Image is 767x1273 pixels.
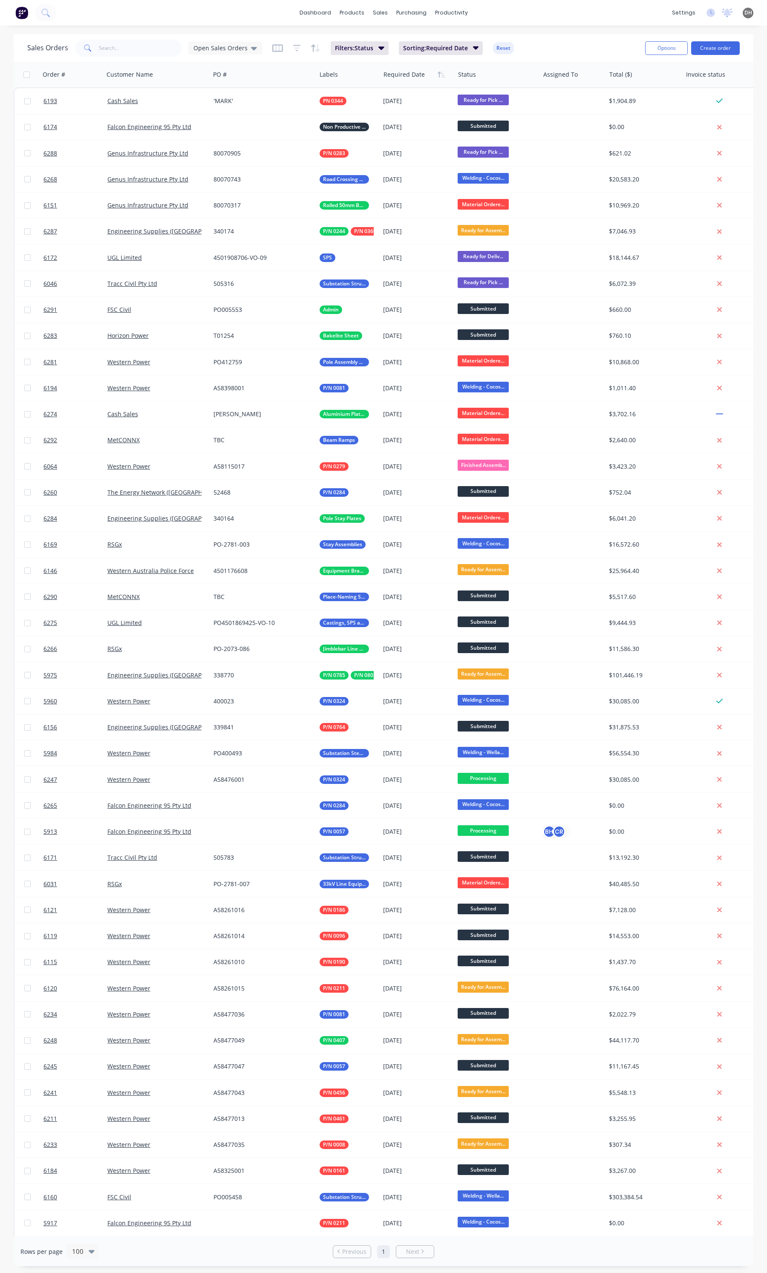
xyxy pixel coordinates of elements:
span: 6248 [43,1036,57,1045]
button: P/N 0081 [320,384,349,392]
div: $10,969.20 [609,201,675,210]
span: 6247 [43,775,57,784]
a: Genus Infrastructure Pty Ltd [107,201,188,209]
span: Material Ordere... [458,355,509,366]
button: Substation Steel & Ali [320,749,369,757]
span: P/N 0324 [323,697,345,706]
span: 6287 [43,227,57,236]
span: Ready for Pick ... [458,147,509,157]
span: 6266 [43,645,57,653]
div: [DATE] [383,149,451,158]
span: DH [744,9,752,17]
span: 6171 [43,853,57,862]
span: 6174 [43,123,57,131]
div: [DATE] [383,305,451,314]
span: P/N 0190 [323,958,345,966]
span: Stay Assemblies [323,540,362,549]
button: P/N 0279 [320,462,349,471]
button: P/N 0211 [320,1219,349,1227]
span: Welding - Cocos... [458,173,509,184]
a: Falcon Engineering 95 Pty Ltd [107,1219,191,1227]
div: [DATE] [383,201,451,210]
span: Substation Steel & Ali [323,749,366,757]
a: Genus Infrastructure Pty Ltd [107,149,188,157]
span: P/N 0802 [354,671,376,680]
span: 5960 [43,697,57,706]
span: P/N 0456 [323,1089,345,1097]
a: Western Australia Police Force [107,567,194,575]
a: Engineering Supplies ([GEOGRAPHIC_DATA]) Pty Ltd [107,514,253,522]
button: Road Crossing Signs [320,175,369,184]
a: Falcon Engineering 95 Pty Ltd [107,123,191,131]
a: Western Power [107,1036,150,1044]
div: Order # [43,70,65,79]
div: Required Date [383,70,425,79]
div: sales [369,6,392,19]
a: 5917 [43,1210,107,1236]
button: Rolled 50mm Bars [320,201,369,210]
span: 6268 [43,175,57,184]
a: Western Power [107,1141,150,1149]
span: 5975 [43,671,57,680]
button: PN 0344 [320,97,346,105]
button: Substation Structural Steel [320,1193,369,1201]
span: 6211 [43,1115,57,1123]
a: 6211 [43,1106,107,1132]
span: 6281 [43,358,57,366]
button: P/N 0284 [320,801,349,810]
a: 6266 [43,636,107,662]
div: $1,904.89 [609,97,675,105]
a: 6119 [43,923,107,949]
span: 6160 [43,1193,57,1201]
div: PO005553 [213,305,308,314]
a: 6288 [43,141,107,166]
span: P/N 0081 [323,384,345,392]
button: P/N 0190 [320,958,349,966]
span: 6233 [43,1141,57,1149]
a: 6283 [43,323,107,348]
span: P/N 0324 [323,775,345,784]
button: Substation Structural Steel [320,853,369,862]
span: Substation Structural Steel [323,279,366,288]
span: 6283 [43,331,57,340]
a: 6046 [43,271,107,297]
span: Ready for Deliv... [458,251,509,262]
button: P/N 0283 [320,149,349,158]
span: Equipment Brackets [323,567,366,575]
span: 6172 [43,253,57,262]
button: P/N 0186 [320,906,349,914]
span: 6194 [43,384,57,392]
span: P/N 0008 [323,1141,345,1149]
button: P/N 0096 [320,932,349,940]
span: Open Sales Orders [193,43,248,52]
div: $760.10 [609,331,675,340]
div: [DATE] [383,279,451,288]
button: Pole Stay Plates [320,514,365,523]
span: Aluminium Plates & Machining [323,410,366,418]
span: 6275 [43,619,57,627]
a: 6120 [43,976,107,1001]
span: Non Productive Tasks [323,123,366,131]
span: 6292 [43,436,57,444]
span: 6245 [43,1062,57,1071]
span: Ready for Assem... [458,225,509,236]
a: 6268 [43,167,107,192]
button: P/N 0057 [320,1062,349,1071]
div: 505316 [213,279,308,288]
a: RSGx [107,880,122,888]
button: P/N 0324 [320,775,349,784]
a: Horizon Power [107,331,149,340]
span: 6169 [43,540,57,549]
span: 6046 [43,279,57,288]
a: 6281 [43,349,107,375]
span: Material Ordere... [458,199,509,210]
a: Tracc Civil Pty Ltd [107,279,157,288]
a: Western Power [107,1089,150,1097]
a: Western Power [107,697,150,705]
button: Non Productive Tasks [320,123,369,131]
span: P/N 0284 [323,488,345,497]
button: Beam Ramps [320,436,358,444]
span: Next [406,1247,419,1256]
a: 6234 [43,1002,107,1027]
button: P/N 0324 [320,697,349,706]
